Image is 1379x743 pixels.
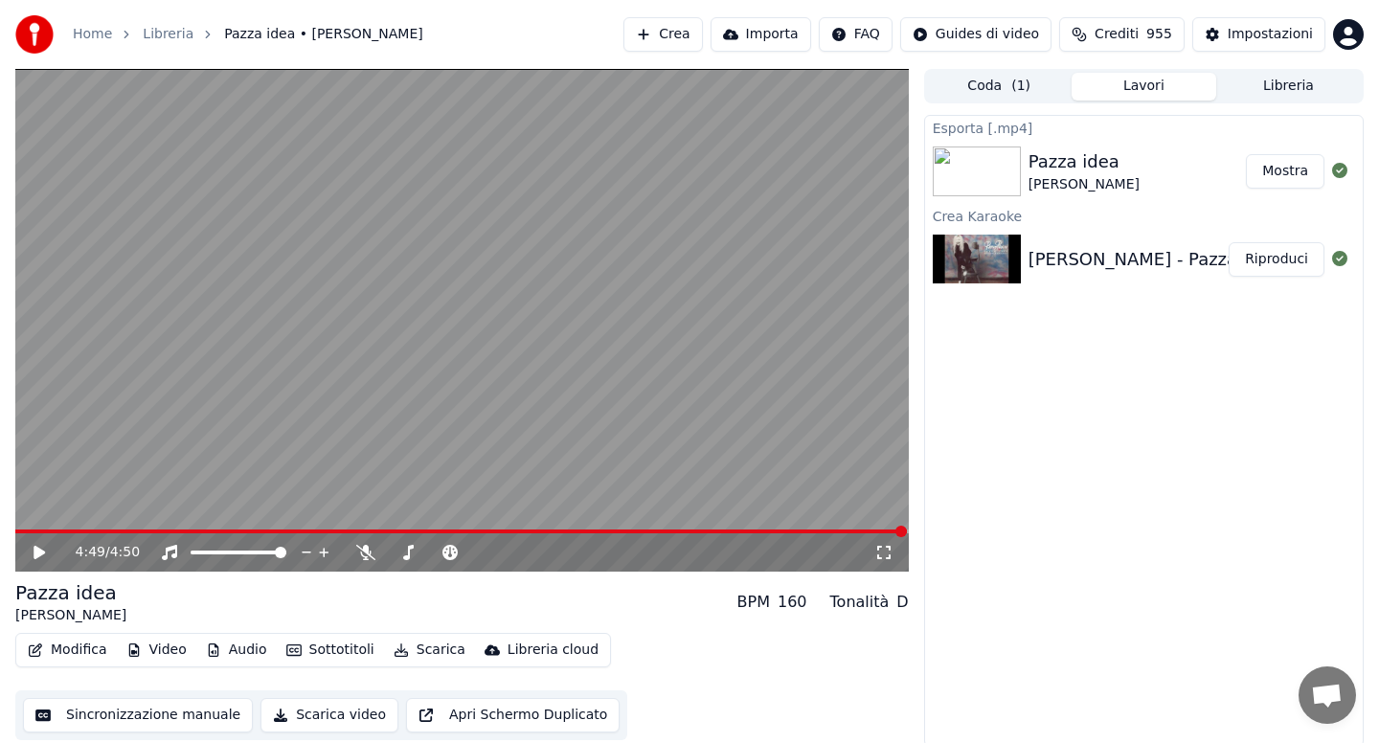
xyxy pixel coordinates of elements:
div: Libreria cloud [508,641,599,660]
a: Home [73,25,112,44]
button: Crea [623,17,702,52]
div: Crea Karaoke [925,204,1363,227]
button: Crediti955 [1059,17,1185,52]
span: 4:49 [76,543,105,562]
div: BPM [737,591,770,614]
div: Aprire la chat [1299,666,1356,724]
span: 955 [1146,25,1172,44]
span: Crediti [1095,25,1139,44]
img: youka [15,15,54,54]
nav: breadcrumb [73,25,423,44]
button: Sincronizzazione manuale [23,698,253,732]
button: Coda [927,73,1072,101]
button: Libreria [1216,73,1361,101]
button: Mostra [1246,154,1324,189]
span: Pazza idea • [PERSON_NAME] [224,25,423,44]
button: Importa [711,17,811,52]
div: / [76,543,122,562]
span: ( 1 ) [1011,77,1030,96]
span: 4:50 [110,543,140,562]
button: Audio [198,637,275,664]
div: Pazza idea [15,579,126,606]
div: [PERSON_NAME] [15,606,126,625]
a: Libreria [143,25,193,44]
div: 160 [778,591,807,614]
button: Riproduci [1229,242,1324,277]
div: Pazza idea [1029,148,1140,175]
div: [PERSON_NAME] - Pazza idea [1029,246,1280,273]
button: Modifica [20,637,115,664]
div: Esporta [.mp4] [925,116,1363,139]
button: Guides di video [900,17,1051,52]
div: Tonalità [830,591,890,614]
button: Video [119,637,194,664]
button: Lavori [1072,73,1216,101]
button: Scarica [386,637,473,664]
button: Apri Schermo Duplicato [406,698,620,732]
div: [PERSON_NAME] [1029,175,1140,194]
button: Impostazioni [1192,17,1325,52]
div: Impostazioni [1228,25,1313,44]
button: Sottotitoli [279,637,382,664]
div: D [896,591,908,614]
button: FAQ [819,17,893,52]
button: Scarica video [260,698,398,732]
